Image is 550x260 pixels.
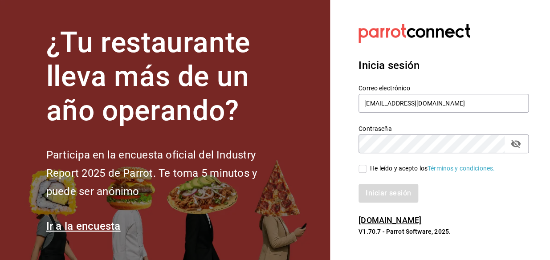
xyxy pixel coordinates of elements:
a: [DOMAIN_NAME] [359,215,421,225]
div: He leído y acepto los [370,164,495,173]
h3: Inicia sesión [359,57,529,73]
a: Términos y condiciones. [428,165,495,172]
a: Ir a la encuesta [46,220,121,232]
h2: Participa en la encuesta oficial del Industry Report 2025 de Parrot. Te toma 5 minutos y puede se... [46,146,287,200]
button: passwordField [508,136,523,151]
p: V1.70.7 - Parrot Software, 2025. [359,227,529,236]
input: Ingresa tu correo electrónico [359,94,529,113]
label: Correo electrónico [359,85,529,91]
h1: ¿Tu restaurante lleva más de un año operando? [46,26,287,128]
label: Contraseña [359,125,529,131]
